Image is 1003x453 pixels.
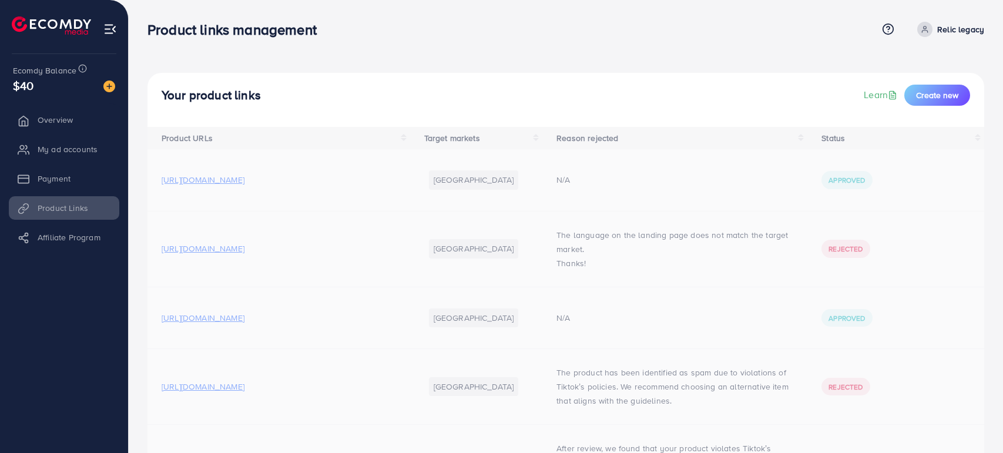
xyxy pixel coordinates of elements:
[13,65,76,76] span: Ecomdy Balance
[147,21,326,38] h3: Product links management
[103,80,115,92] img: image
[12,16,91,35] img: logo
[904,85,970,106] button: Create new
[916,89,958,101] span: Create new
[13,77,33,94] span: $40
[864,88,900,102] a: Learn
[913,22,984,37] a: Relic legacy
[103,22,117,36] img: menu
[162,88,261,103] h4: Your product links
[937,22,984,36] p: Relic legacy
